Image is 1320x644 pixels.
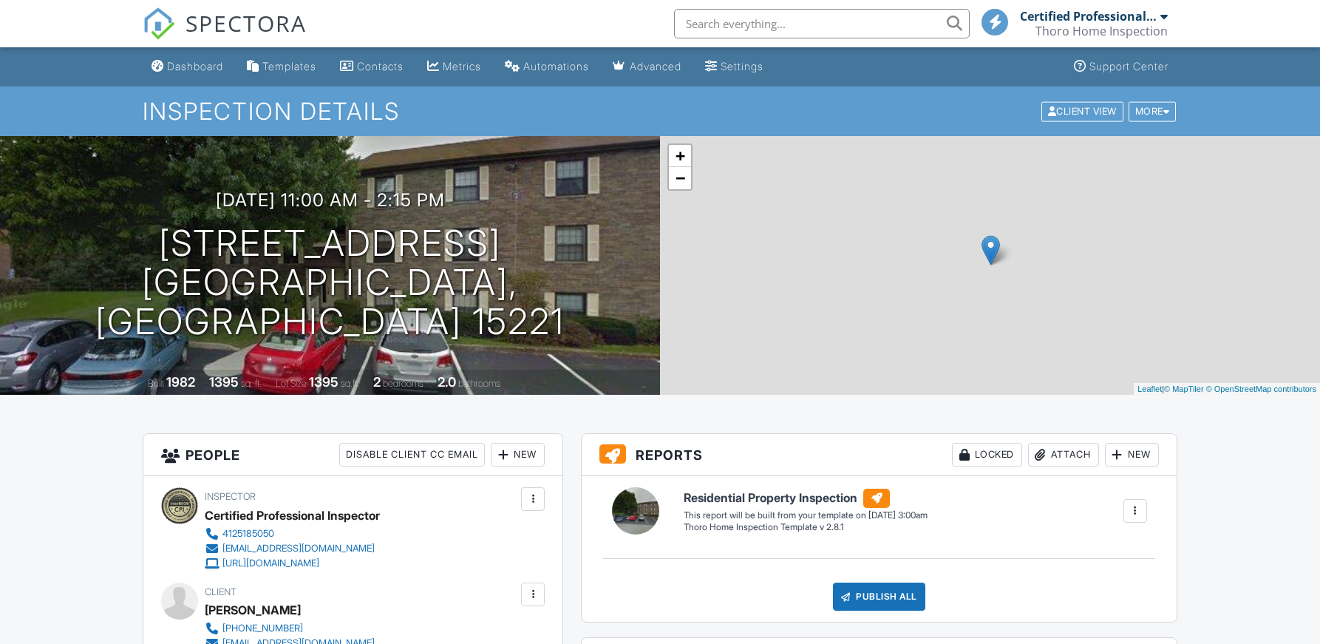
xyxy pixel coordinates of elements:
[684,521,928,534] div: Thoro Home Inspection Template v 2.8.1
[205,504,380,526] div: Certified Professional Inspector
[607,53,687,81] a: Advanced
[205,599,301,621] div: [PERSON_NAME]
[205,586,237,597] span: Client
[186,7,307,38] span: SPECTORA
[1129,101,1177,121] div: More
[699,53,769,81] a: Settings
[630,60,681,72] div: Advanced
[383,378,423,389] span: bedrooms
[357,60,404,72] div: Contacts
[205,621,375,636] a: [PHONE_NUMBER]
[674,9,970,38] input: Search everything...
[222,528,274,540] div: 4125185050
[438,374,456,390] div: 2.0
[222,557,319,569] div: [URL][DOMAIN_NAME]
[143,98,1177,124] h1: Inspection Details
[1028,443,1099,467] div: Attach
[1164,384,1204,393] a: © MapTiler
[334,53,409,81] a: Contacts
[148,378,164,389] span: Built
[669,145,691,167] a: Zoom in
[669,167,691,189] a: Zoom out
[1134,383,1320,396] div: |
[721,60,763,72] div: Settings
[205,526,375,541] a: 4125185050
[1020,9,1157,24] div: Certified Professional Inspector
[143,20,307,51] a: SPECTORA
[339,443,485,467] div: Disable Client CC Email
[241,378,262,389] span: sq. ft.
[205,491,256,502] span: Inspector
[222,543,375,555] div: [EMAIL_ADDRESS][DOMAIN_NAME]
[143,434,562,476] h3: People
[491,443,545,467] div: New
[1035,24,1168,38] div: Thoro Home Inspection
[1040,105,1127,116] a: Client View
[146,53,229,81] a: Dashboard
[952,443,1022,467] div: Locked
[24,224,636,341] h1: [STREET_ADDRESS] [GEOGRAPHIC_DATA], [GEOGRAPHIC_DATA] 15221
[523,60,589,72] div: Automations
[684,509,928,521] div: This report will be built from your template on [DATE] 3:00am
[1206,384,1316,393] a: © OpenStreetMap contributors
[216,190,445,210] h3: [DATE] 11:00 am - 2:15 pm
[1137,384,1162,393] a: Leaflet
[205,556,375,571] a: [URL][DOMAIN_NAME]
[499,53,595,81] a: Automations (Basic)
[373,374,381,390] div: 2
[833,583,925,611] div: Publish All
[1089,60,1168,72] div: Support Center
[276,378,307,389] span: Lot Size
[209,374,239,390] div: 1395
[1041,101,1123,121] div: Client View
[1068,53,1174,81] a: Support Center
[443,60,481,72] div: Metrics
[421,53,487,81] a: Metrics
[143,7,175,40] img: The Best Home Inspection Software - Spectora
[205,541,375,556] a: [EMAIL_ADDRESS][DOMAIN_NAME]
[262,60,316,72] div: Templates
[341,378,359,389] span: sq.ft.
[167,60,223,72] div: Dashboard
[458,378,500,389] span: bathrooms
[222,623,303,634] div: [PHONE_NUMBER]
[582,434,1177,476] h3: Reports
[241,53,322,81] a: Templates
[1105,443,1159,467] div: New
[309,374,338,390] div: 1395
[684,489,928,508] h6: Residential Property Inspection
[166,374,195,390] div: 1982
